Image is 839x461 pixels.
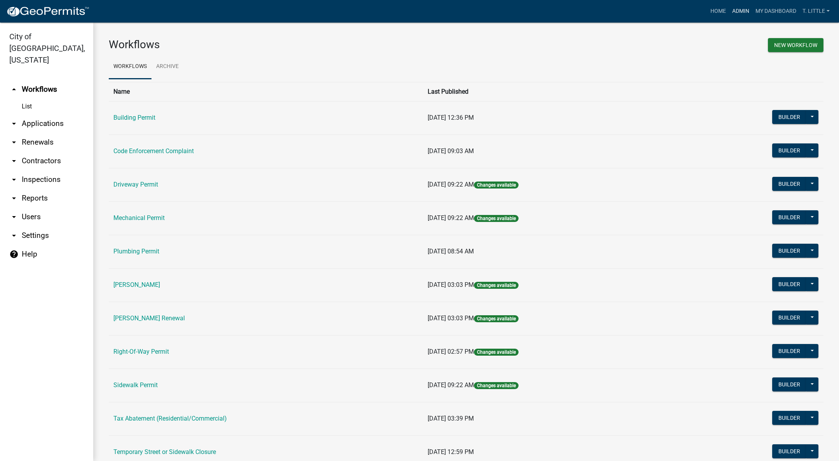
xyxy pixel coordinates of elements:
[113,147,194,155] a: Code Enforcement Complaint
[428,415,474,422] span: [DATE] 03:39 PM
[9,156,19,166] i: arrow_drop_down
[9,231,19,240] i: arrow_drop_down
[772,244,806,258] button: Builder
[772,210,806,224] button: Builder
[474,215,518,222] span: Changes available
[772,444,806,458] button: Builder
[729,4,752,19] a: Admin
[428,348,474,355] span: [DATE] 02:57 PM
[9,175,19,184] i: arrow_drop_down
[428,448,474,456] span: [DATE] 12:59 PM
[113,348,169,355] a: Right-Of-Way Permit
[113,448,216,456] a: Temporary Street or Sidewalk Closure
[113,214,165,222] a: Mechanical Permit
[772,143,806,157] button: Builder
[772,277,806,291] button: Builder
[474,349,518,356] span: Changes available
[151,54,183,79] a: Archive
[9,194,19,203] i: arrow_drop_down
[772,110,806,124] button: Builder
[707,4,729,19] a: Home
[752,4,799,19] a: My Dashboard
[109,54,151,79] a: Workflows
[109,38,460,51] h3: Workflows
[113,314,185,322] a: [PERSON_NAME] Renewal
[428,147,474,155] span: [DATE] 09:03 AM
[113,281,160,288] a: [PERSON_NAME]
[772,311,806,325] button: Builder
[113,381,158,389] a: Sidewalk Permit
[768,38,823,52] button: New Workflow
[772,344,806,358] button: Builder
[113,114,155,121] a: Building Permit
[9,119,19,128] i: arrow_drop_down
[772,377,806,391] button: Builder
[113,181,158,188] a: Driveway Permit
[428,381,474,389] span: [DATE] 09:22 AM
[9,138,19,147] i: arrow_drop_down
[423,82,679,101] th: Last Published
[799,4,833,19] a: T. Little
[428,281,474,288] span: [DATE] 03:03 PM
[428,248,474,255] span: [DATE] 08:54 AM
[113,248,159,255] a: Plumbing Permit
[428,114,474,121] span: [DATE] 12:36 PM
[428,181,474,188] span: [DATE] 09:22 AM
[772,177,806,191] button: Builder
[9,250,19,259] i: help
[474,282,518,289] span: Changes available
[113,415,227,422] a: Tax Abatement (Residential/Commercial)
[428,314,474,322] span: [DATE] 03:03 PM
[474,315,518,322] span: Changes available
[9,212,19,222] i: arrow_drop_down
[9,85,19,94] i: arrow_drop_up
[474,182,518,189] span: Changes available
[428,214,474,222] span: [DATE] 09:22 AM
[474,382,518,389] span: Changes available
[109,82,423,101] th: Name
[772,411,806,425] button: Builder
